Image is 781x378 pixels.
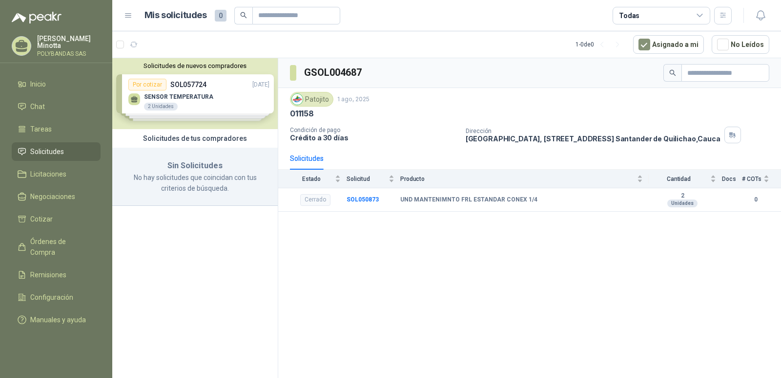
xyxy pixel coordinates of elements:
span: Inicio [30,79,46,89]
a: Cotizar [12,210,101,228]
th: Docs [722,170,742,188]
h1: Mis solicitudes [144,8,207,22]
p: Condición de pago [290,127,458,133]
th: Cantidad [649,170,722,188]
p: Crédito a 30 días [290,133,458,142]
div: Todas [619,10,639,21]
a: Remisiones [12,266,101,284]
th: Estado [278,170,347,188]
p: [PERSON_NAME] Minotta [37,35,101,49]
a: Manuales y ayuda [12,311,101,329]
div: Cerrado [300,194,330,206]
span: Cantidad [649,176,708,182]
a: Chat [12,97,101,116]
button: No Leídos [712,35,769,54]
p: Dirección [466,128,720,134]
span: Órdenes de Compra [30,236,91,258]
span: Tareas [30,124,52,134]
img: Logo peakr [12,12,62,23]
a: Configuración [12,288,101,307]
span: Licitaciones [30,169,66,179]
a: SOL050873 [347,196,379,203]
span: Estado [290,176,333,182]
a: Órdenes de Compra [12,232,101,262]
h3: Sin Solicitudes [124,159,266,172]
th: # COTs [742,170,781,188]
p: 1 ago, 2025 [337,95,370,104]
span: 0 [215,10,226,22]
b: UND MANTENIMNTO FRL ESTANDAR CONEX 1/4 [400,196,537,204]
span: Solicitudes [30,146,64,157]
p: POLYBANDAS SAS [37,51,101,57]
span: Chat [30,101,45,112]
span: Producto [400,176,635,182]
b: 2 [649,192,716,200]
div: Unidades [667,200,698,207]
p: [GEOGRAPHIC_DATA], [STREET_ADDRESS] Santander de Quilichao , Cauca [466,134,720,143]
th: Solicitud [347,170,400,188]
img: Company Logo [292,94,303,105]
a: Inicio [12,75,101,93]
span: Manuales y ayuda [30,314,86,325]
span: Negociaciones [30,191,75,202]
span: Configuración [30,292,73,303]
span: # COTs [742,176,761,182]
span: search [669,69,676,76]
span: Cotizar [30,214,53,224]
a: Tareas [12,120,101,138]
p: No hay solicitudes que coincidan con tus criterios de búsqueda. [124,172,266,194]
b: 0 [742,195,769,204]
span: Solicitud [347,176,387,182]
th: Producto [400,170,649,188]
span: search [240,12,247,19]
div: Solicitudes de tus compradores [112,129,278,148]
a: Solicitudes [12,142,101,161]
div: 1 - 0 de 0 [575,37,625,52]
button: Asignado a mi [633,35,704,54]
a: Licitaciones [12,165,101,183]
p: 011158 [290,109,314,119]
h3: GSOL004687 [304,65,363,80]
div: Patojito [290,92,333,107]
a: Negociaciones [12,187,101,206]
span: Remisiones [30,269,66,280]
div: Solicitudes [290,153,324,164]
button: Solicitudes de nuevos compradores [116,62,274,69]
div: Solicitudes de nuevos compradoresPor cotizarSOL057724[DATE] SENSOR TEMPERATURA2 UnidadesPor cotiz... [112,58,278,129]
